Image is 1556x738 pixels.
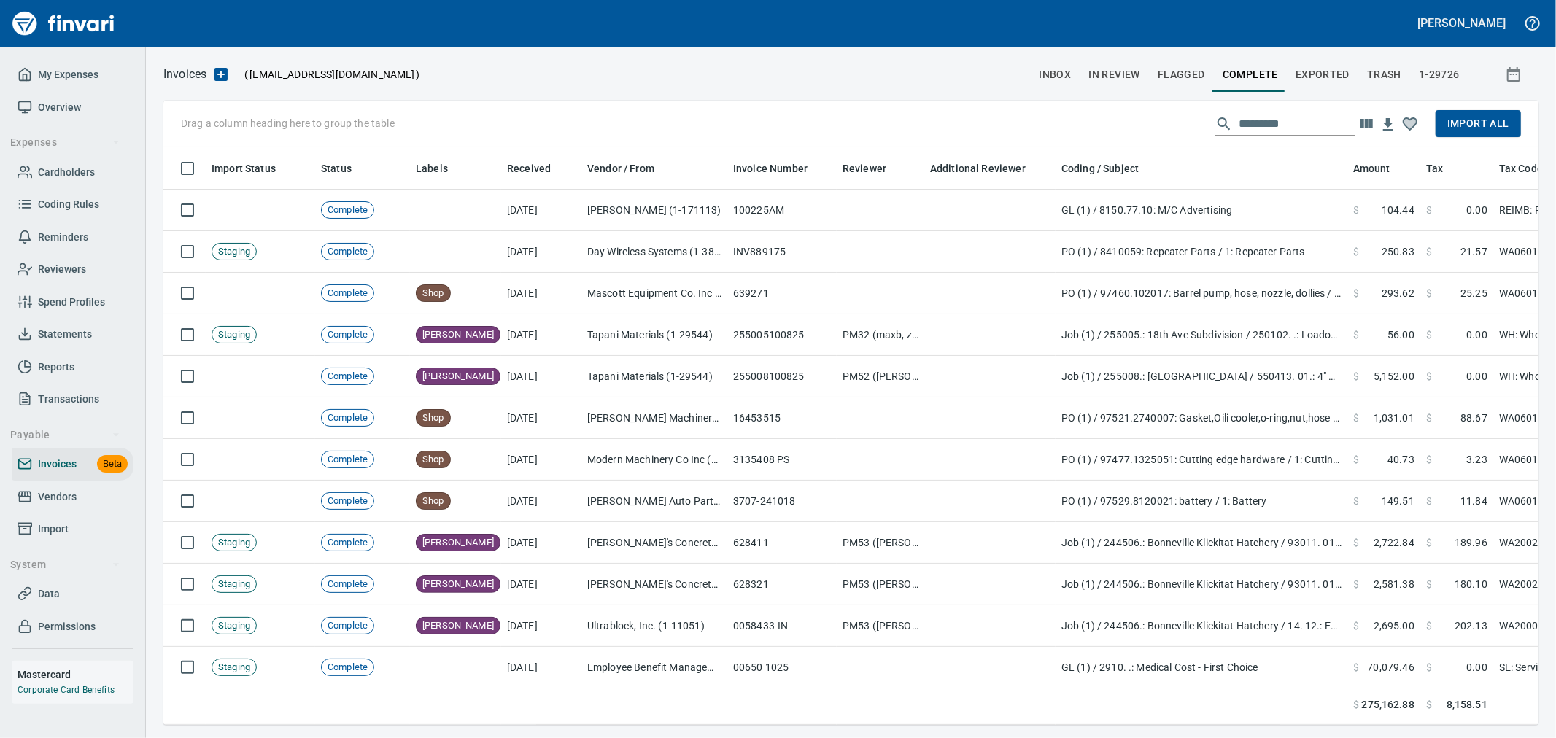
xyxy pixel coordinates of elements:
button: Import All [1436,110,1521,137]
span: $ [1353,369,1359,384]
td: [DATE] [501,397,581,439]
span: Invoice Number [733,160,827,177]
span: 250.83 [1382,244,1414,259]
span: 21.57 [1460,244,1487,259]
td: PO (1) / 97477.1325051: Cutting edge hardware / 1: Cutting edge hardware [1056,439,1347,481]
td: [PERSON_NAME] Machinery Inc (1-10774) [581,397,727,439]
span: Received [507,160,551,177]
td: [DATE] [501,314,581,356]
span: Reviewers [38,260,86,279]
span: [PERSON_NAME] [417,328,500,342]
span: Amount [1353,160,1390,177]
a: Reviewers [12,253,133,286]
span: Complete [322,203,373,217]
span: $ [1353,697,1359,712]
span: Beta [97,456,128,473]
span: [PERSON_NAME] [417,536,500,550]
td: Job (1) / 255008.: [GEOGRAPHIC_DATA] / 550413. 01.: 4" C900 Sanitary Lateral: 14'-18' deep / 3: M... [1056,356,1347,397]
span: Coding Rules [38,195,99,214]
span: 189.96 [1455,535,1487,550]
img: Finvari [9,6,118,41]
a: Statements [12,318,133,351]
span: 180.10 [1455,577,1487,591]
span: Staging [212,661,256,675]
td: Modern Machinery Co Inc (1-10672) [581,439,727,481]
span: Staging [212,245,256,259]
a: Cardholders [12,156,133,189]
span: 149.51 [1382,494,1414,508]
span: System [10,556,120,574]
span: $ [1426,286,1432,300]
span: $ [1426,697,1432,712]
span: inbox [1039,66,1071,84]
td: [DATE] [501,273,581,314]
span: 5,152.00 [1374,369,1414,384]
td: GL (1) / 2910. .: Medical Cost - First Choice [1056,647,1347,688]
td: Ultrablock, Inc. (1-11051) [581,605,727,647]
p: ( ) [236,67,420,82]
span: Tax [1426,160,1462,177]
span: Additional Reviewer [930,160,1045,177]
span: 11.84 [1460,494,1487,508]
td: Job (1) / 244506.: Bonneville Klickitat Hatchery / 93011. 01.: Pour Spawn Footings / 4: Subcontra... [1056,522,1347,564]
td: PO (1) / 97529.8120021: battery / 1: Battery [1056,481,1347,522]
td: PM53 ([PERSON_NAME]) [837,605,924,647]
button: Expenses [4,129,126,156]
span: Shop [417,287,450,300]
span: $ [1353,660,1359,675]
span: Cardholders [38,163,95,182]
span: Amount [1353,160,1409,177]
span: Complete [322,370,373,384]
span: trash [1367,66,1401,84]
span: $ [1426,327,1432,342]
span: Statements [38,325,92,343]
span: 2,722.84 [1374,535,1414,550]
span: Spend Profiles [38,293,105,311]
td: INV889175 [727,231,837,273]
a: Import [12,513,133,545]
span: Complete [322,661,373,675]
h5: [PERSON_NAME] [1418,15,1506,31]
button: Column choices favorited. Click to reset to default [1399,113,1421,135]
span: Flagged [1158,66,1205,84]
span: $ [1353,535,1359,550]
span: $ [1426,452,1432,467]
td: 100225AM [727,190,837,231]
td: PO (1) / 97521.2740007: Gasket,Oili cooler,o-ring,nut,hose & clamp / 1: Gasket,Oili cooler,o-ring... [1056,397,1347,439]
span: Import All [1447,114,1509,133]
span: 40.73 [1387,452,1414,467]
span: Invoice Number [733,160,808,177]
span: [PERSON_NAME] [417,619,500,633]
button: Upload an Invoice [206,66,236,83]
td: [DATE] [501,481,581,522]
span: 0.00 [1466,369,1487,384]
td: [PERSON_NAME] (1-171113) [581,190,727,231]
span: $ [1353,327,1359,342]
span: Complete [322,411,373,425]
span: $ [1426,660,1432,675]
span: $ [1426,369,1432,384]
span: Status [321,160,371,177]
span: 88.67 [1460,411,1487,425]
a: InvoicesBeta [12,448,133,481]
span: Reminders [38,228,88,246]
td: Employee Benefit Management Services LLC (1-29726) [581,647,727,688]
a: Reports [12,351,133,384]
span: 293.62 [1382,286,1414,300]
span: 70,079.46 [1368,660,1414,675]
a: My Expenses [12,58,133,91]
span: Tax Code [1499,160,1543,177]
span: 202.13 [1455,618,1487,633]
p: Drag a column heading here to group the table [181,116,395,131]
span: 56.00 [1387,327,1414,342]
span: Complete [322,494,373,508]
td: 3707-241018 [727,481,837,522]
td: 628411 [727,522,837,564]
span: 2,695.00 [1374,618,1414,633]
a: Corporate Card Benefits [18,685,115,695]
span: [PERSON_NAME] [417,578,500,591]
td: Tapani Materials (1-29544) [581,314,727,356]
span: $ [1353,203,1359,217]
span: Complete [322,287,373,300]
button: Show invoices within a particular date range [1492,61,1538,88]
